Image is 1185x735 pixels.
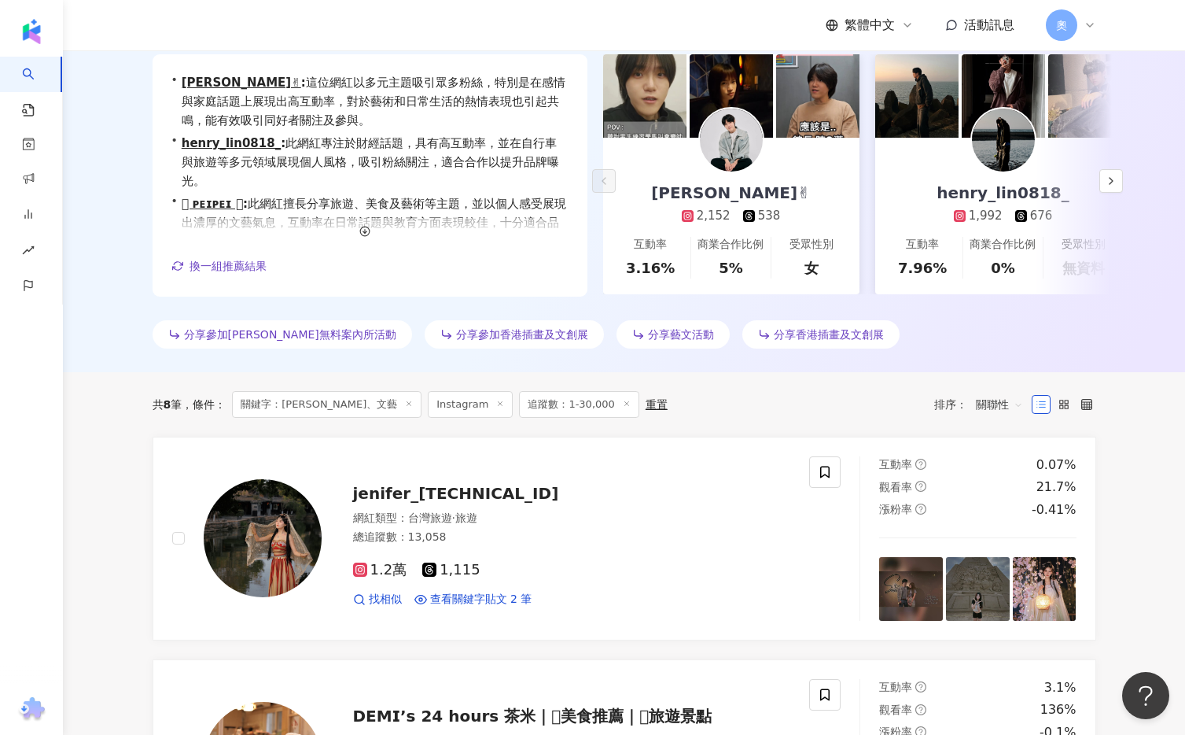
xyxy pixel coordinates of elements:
[456,328,588,341] span: 分享參加香港插畫及文創展
[232,391,421,418] span: 關鍵字：[PERSON_NAME]、文藝
[1032,501,1076,519] div: -0.41%
[301,76,306,90] span: :
[182,197,243,211] a:  ᴘᴇɪᴘᴇɪ 
[970,237,1036,253] div: 商業合作比例
[182,134,569,190] span: 此網紅專注於財經話題，具有高互動率，並在自行車與旅遊等多元領域展現個人風格，吸引粉絲關注，適合合作以提升品牌曝光。
[1013,557,1076,621] img: post-image
[906,237,939,253] div: 互動率
[1062,258,1105,278] div: 無資料
[153,398,182,411] div: 共 筆
[19,19,44,44] img: logo icon
[875,54,959,138] img: post-image
[964,17,1014,32] span: 活動訊息
[153,437,1096,641] a: KOL Avatarjenifer_[TECHNICAL_ID]網紅類型：台灣旅遊·旅遊總追蹤數：13,0581.2萬1,115找相似查看關鍵字貼文 2 筆互動率question-circle0...
[879,503,912,515] span: 漲粉率
[1040,701,1076,718] div: 136%
[915,681,926,693] span: question-circle
[915,481,926,492] span: question-circle
[164,398,171,411] span: 8
[690,54,773,138] img: post-image
[1030,208,1053,224] div: 676
[353,484,559,503] span: jenifer_[TECHNICAL_ID]
[879,458,912,471] span: 互動率
[17,697,47,722] img: chrome extension
[879,557,943,621] img: post-image
[626,258,675,278] div: 3.16%
[603,138,859,294] a: [PERSON_NAME]✌2,152538互動率3.16%商業合作比例5%受眾性別女
[353,530,791,545] div: 總追蹤數 ： 13,058
[1056,17,1067,34] span: 奧
[875,138,1132,294] a: henry_lin0818_1,992676互動率7.96%商業合作比例0%受眾性別無資料
[898,258,947,278] div: 7.96%
[353,511,791,526] div: 網紅類型 ：
[719,258,743,278] div: 5%
[915,704,926,715] span: question-circle
[879,481,912,493] span: 觀看率
[1062,237,1106,253] div: 受眾性別
[182,398,226,411] span: 條件 ：
[804,258,819,278] div: 女
[22,57,53,118] a: search
[243,197,248,211] span: :
[408,512,452,524] span: 台灣旅遊
[171,73,569,130] div: •
[184,328,396,341] span: 分享參加[PERSON_NAME]無料案內所活動
[991,258,1015,278] div: 0%
[171,254,267,278] button: 換一組推薦結果
[915,504,926,515] span: question-circle
[171,194,569,251] div: •
[879,681,912,693] span: 互動率
[700,109,763,172] img: KOL Avatar
[182,194,569,251] span: 此網紅擅長分享旅遊、美食及藝術等主題，並以個人感受展現出濃厚的文藝氣息，互動率在日常話題與教育方面表現較佳，十分適合品牌合作。
[281,136,285,150] span: :
[1048,54,1132,138] img: post-image
[369,592,402,608] span: 找相似
[171,134,569,190] div: •
[776,54,859,138] img: post-image
[774,328,884,341] span: 分享香港插畫及文創展
[648,328,714,341] span: 分享藝文活動
[22,235,35,270] span: rise
[353,562,407,578] span: 1.2萬
[697,237,764,253] div: 商業合作比例
[452,512,455,524] span: ·
[635,182,826,204] div: [PERSON_NAME]✌
[969,208,1003,224] div: 1,992
[422,562,480,578] span: 1,115
[603,54,686,138] img: post-image
[428,391,513,418] span: Instagram
[455,512,477,524] span: 旅遊
[414,592,532,608] a: 查看關鍵字貼文 2 筆
[1036,478,1076,496] div: 21.7%
[1036,456,1076,474] div: 0.07%
[972,109,1035,172] img: KOL Avatar
[634,237,667,253] div: 互動率
[879,704,912,716] span: 觀看率
[1122,672,1169,719] iframe: Help Scout Beacon - Open
[182,73,569,130] span: 這位網紅以多元主題吸引眾多粉絲，特別是在感情與家庭話題上展現出高互動率，對於藝術和日常生活的熱情表現也引起共鳴，能有效吸引同好者關注及參與。
[353,707,712,726] span: 𝗗𝗘𝗠𝗜’𝘀 𝟮𝟰 𝗵𝗼𝘂𝗿𝘀 茶米｜𖤐美食推薦｜𖤐旅遊景點
[646,398,668,411] div: 重置
[182,76,301,90] a: [PERSON_NAME]✌
[353,592,402,608] a: 找相似
[921,182,1085,204] div: henry_lin0818_
[758,208,781,224] div: 538
[934,392,1032,417] div: 排序：
[915,459,926,470] span: question-circle
[519,391,639,418] span: 追蹤數：1-30,000
[190,260,267,272] span: 換一組推薦結果
[789,237,834,253] div: 受眾性別
[962,54,1045,138] img: post-image
[204,479,322,597] img: KOL Avatar
[946,557,1010,621] img: post-image
[976,392,1023,417] span: 關聯性
[182,136,281,150] a: henry_lin0818_
[697,208,731,224] div: 2,152
[430,592,532,608] span: 查看關鍵字貼文 2 筆
[845,17,895,34] span: 繁體中文
[1044,679,1076,696] div: 3.1%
